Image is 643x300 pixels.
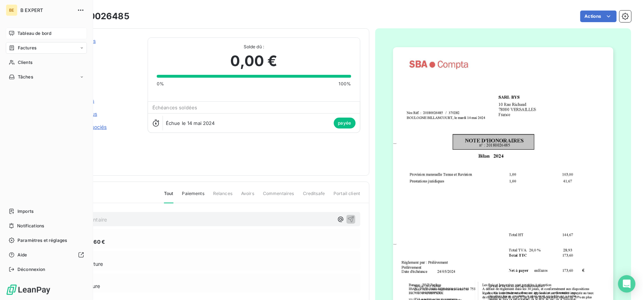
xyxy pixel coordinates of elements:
[152,105,197,110] span: Échéances soldées
[231,50,277,72] span: 0,00 €
[18,59,32,66] span: Clients
[17,30,51,37] span: Tableau de bord
[263,190,294,203] span: Commentaires
[17,223,44,229] span: Notifications
[18,45,36,51] span: Factures
[164,190,173,203] span: Tout
[6,4,17,16] div: BE
[157,44,351,50] span: Solde dû :
[83,238,105,246] span: 173,60 €
[241,190,254,203] span: Avoirs
[17,252,27,258] span: Aide
[157,81,164,87] span: 0%
[17,208,33,215] span: Imports
[182,190,204,203] span: Paiements
[339,81,351,87] span: 100%
[6,249,87,261] a: Aide
[580,11,617,22] button: Actions
[334,190,360,203] span: Portail client
[166,120,215,126] span: Échue le 14 mai 2024
[6,284,51,296] img: Logo LeanPay
[618,275,636,293] div: Open Intercom Messenger
[17,237,67,244] span: Paramètres et réglages
[68,10,129,23] h3: 20180026485
[334,118,356,129] span: payée
[57,46,139,52] span: 370282
[17,266,45,273] span: Déconnexion
[20,7,73,13] span: B EXPERT
[18,74,33,80] span: Tâches
[303,190,325,203] span: Creditsafe
[213,190,232,203] span: Relances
